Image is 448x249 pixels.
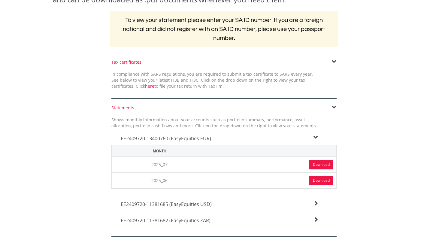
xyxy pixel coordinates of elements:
span: EE2409720-13400760 (EasyEquities EUR) [121,135,211,142]
th: Month [112,145,207,156]
td: 2025_07 [112,156,207,172]
span: EE2409720-11381682 (EasyEquities ZAR) [121,217,210,224]
h2: To view your statement please enter your SA ID number. If you are a foreign national and did not ... [110,11,338,47]
a: Download [309,160,333,169]
span: In compliance with SARS regulations, you are required to submit a tax certificate to SARS every y... [111,71,313,89]
td: 2025_06 [112,172,207,188]
span: Click to file your tax return with TaxTim. [136,83,224,89]
div: Tax certificates [111,59,337,65]
div: Shows monthly information about your accounts such as portfolio summary, performance, asset alloc... [107,117,322,129]
a: here [145,83,154,89]
span: EE2409720-11381685 (EasyEquities USD) [121,201,212,208]
a: Download [309,176,333,185]
div: Statements [111,105,337,111]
